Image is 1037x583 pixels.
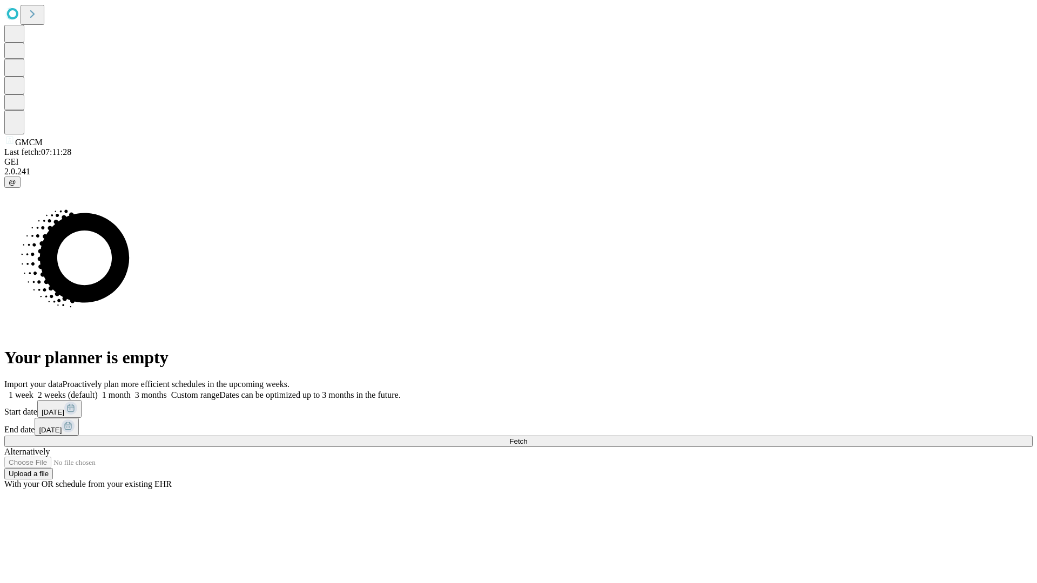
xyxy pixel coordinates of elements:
[39,426,62,434] span: [DATE]
[4,468,53,479] button: Upload a file
[4,436,1033,447] button: Fetch
[4,147,71,157] span: Last fetch: 07:11:28
[4,167,1033,177] div: 2.0.241
[9,390,33,399] span: 1 week
[4,418,1033,436] div: End date
[38,390,98,399] span: 2 weeks (default)
[4,348,1033,368] h1: Your planner is empty
[35,418,79,436] button: [DATE]
[171,390,219,399] span: Custom range
[219,390,400,399] span: Dates can be optimized up to 3 months in the future.
[4,157,1033,167] div: GEI
[4,400,1033,418] div: Start date
[4,447,50,456] span: Alternatively
[63,379,289,389] span: Proactively plan more efficient schedules in the upcoming weeks.
[4,379,63,389] span: Import your data
[135,390,167,399] span: 3 months
[4,479,172,489] span: With your OR schedule from your existing EHR
[37,400,82,418] button: [DATE]
[102,390,131,399] span: 1 month
[509,437,527,445] span: Fetch
[4,177,21,188] button: @
[9,178,16,186] span: @
[42,408,64,416] span: [DATE]
[15,138,43,147] span: GMCM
